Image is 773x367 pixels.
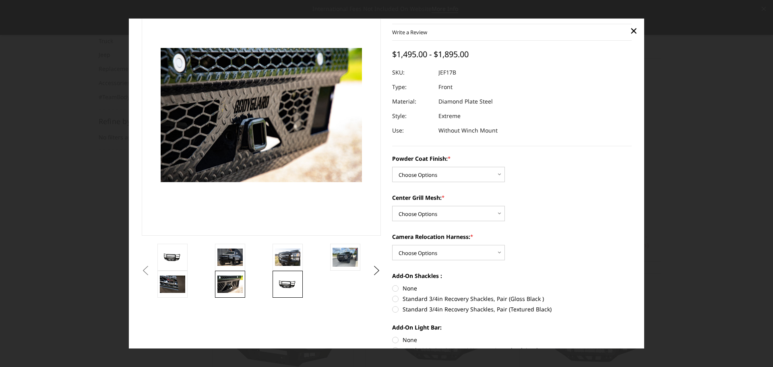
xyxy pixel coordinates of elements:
img: 2017-2022 Ford F250-350 - FT Series - Extreme Front Bumper [217,276,243,293]
label: Camera Relocation Harness: [392,232,632,241]
button: Previous [140,265,152,277]
label: Powder Coat Finish: [392,154,632,163]
label: Center Grill Mesh: [392,193,632,202]
dt: Type: [392,80,432,94]
dd: Extreme [438,109,461,123]
label: None [392,284,632,292]
img: 2017-2022 Ford F250-350 - FT Series - Extreme Front Bumper [333,248,358,267]
dd: Without Winch Mount [438,123,498,138]
dt: SKU: [392,65,432,80]
a: Write a Review [392,29,427,36]
dt: Style: [392,109,432,123]
dt: Material: [392,94,432,109]
label: Add-On Light Bar: [392,323,632,332]
label: None [392,336,632,344]
dd: Front [438,80,453,94]
label: Standard 3/4in Recovery Shackles, Pair (Textured Black) [392,305,632,313]
dd: JEF17B [438,65,456,80]
span: × [630,22,637,39]
label: Standard 3/4in Recovery Shackles, Pair (Gloss Black ) [392,294,632,303]
img: 2017-2022 Ford F250-350 - FT Series - Extreme Front Bumper [160,276,185,293]
button: Next [371,265,383,277]
span: $1,495.00 - $1,895.00 [392,49,469,60]
label: Rigid 120313 E-Series - 20in Bar - Spot/Flood Combo [392,346,632,355]
img: 2017-2022 Ford F250-350 - FT Series - Extreme Front Bumper [160,251,185,263]
img: 2017-2022 Ford F250-350 - FT Series - Extreme Front Bumper [217,249,243,266]
img: 2017-2022 Ford F250-350 - FT Series - Extreme Front Bumper [275,278,300,290]
label: Add-On Shackles : [392,272,632,280]
dd: Diamond Plate Steel [438,94,493,109]
iframe: Chat Widget [733,328,773,367]
img: 2017-2022 Ford F250-350 - FT Series - Extreme Front Bumper [275,249,300,266]
a: Close [627,24,640,37]
dt: Use: [392,123,432,138]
